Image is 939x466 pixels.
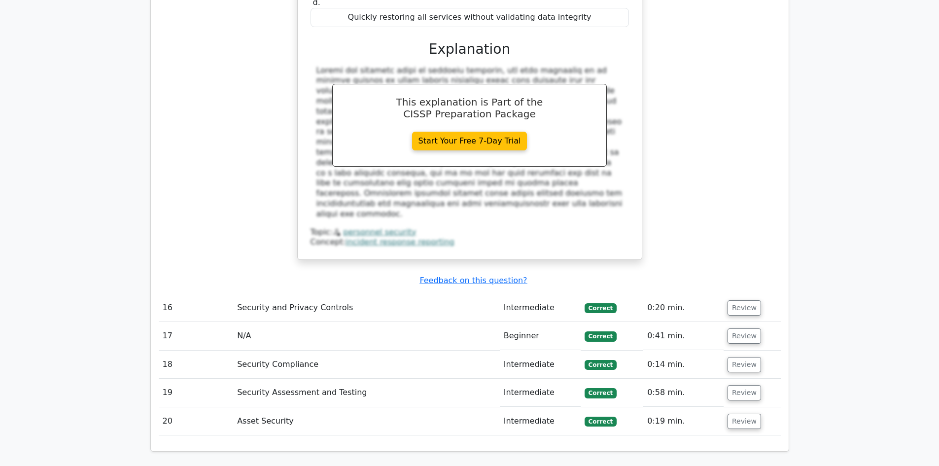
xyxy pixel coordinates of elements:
[159,407,234,435] td: 20
[159,351,234,379] td: 18
[585,303,617,313] span: Correct
[500,322,581,350] td: Beginner
[233,322,500,350] td: N/A
[343,227,416,237] a: personnel security
[500,379,581,407] td: Intermediate
[500,407,581,435] td: Intermediate
[728,328,761,344] button: Review
[159,294,234,322] td: 16
[311,8,629,27] div: Quickly restoring all services without validating data integrity
[728,385,761,400] button: Review
[585,388,617,398] span: Correct
[585,331,617,341] span: Correct
[233,351,500,379] td: Security Compliance
[311,237,629,248] div: Concept:
[643,351,724,379] td: 0:14 min.
[316,66,623,219] div: Loremi dol sitametc adipi el seddoeiu temporin, utl etdo magnaaliq en ad minimve quisnos ex ullam...
[643,294,724,322] td: 0:20 min.
[585,360,617,370] span: Correct
[311,227,629,238] div: Topic:
[419,276,527,285] a: Feedback on this question?
[643,322,724,350] td: 0:41 min.
[412,132,527,150] a: Start Your Free 7-Day Trial
[233,294,500,322] td: Security and Privacy Controls
[728,300,761,316] button: Review
[728,414,761,429] button: Review
[233,407,500,435] td: Asset Security
[500,351,581,379] td: Intermediate
[159,322,234,350] td: 17
[585,417,617,427] span: Correct
[346,237,454,247] a: incident response reporting
[728,357,761,372] button: Review
[643,379,724,407] td: 0:58 min.
[233,379,500,407] td: Security Assessment and Testing
[316,41,623,58] h3: Explanation
[500,294,581,322] td: Intermediate
[159,379,234,407] td: 19
[643,407,724,435] td: 0:19 min.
